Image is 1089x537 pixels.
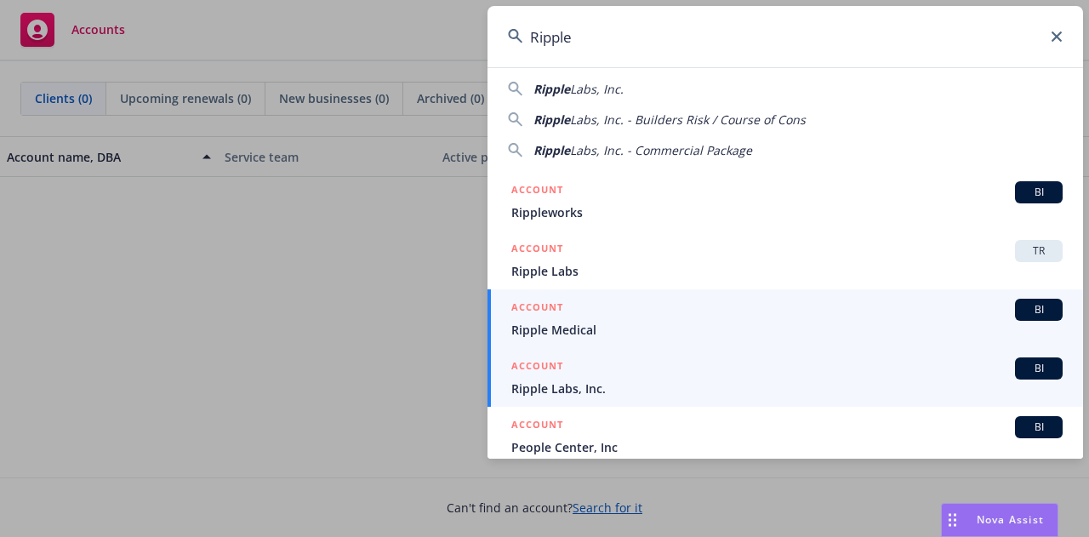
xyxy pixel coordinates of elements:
span: Ripple [533,111,570,128]
span: People Center, Inc [511,438,1063,456]
h5: ACCOUNT [511,416,563,437]
h5: ACCOUNT [511,181,563,202]
a: ACCOUNTBIRippleworks [487,172,1083,231]
a: ACCOUNTBIRipple Medical [487,289,1083,348]
span: Labs, Inc. [570,81,624,97]
h5: ACCOUNT [511,357,563,378]
span: BI [1022,361,1056,376]
span: Ripple [533,81,570,97]
h5: ACCOUNT [511,299,563,319]
button: Nova Assist [941,503,1058,537]
span: BI [1022,185,1056,200]
a: ACCOUNTBIRipple Labs, Inc. [487,348,1083,407]
span: Labs, Inc. - Commercial Package [570,142,752,158]
a: ACCOUNTTRRipple Labs [487,231,1083,289]
span: TR [1022,243,1056,259]
a: ACCOUNTBIPeople Center, IncRippling [487,407,1083,483]
span: Nova Assist [977,512,1044,527]
h5: ACCOUNT [511,240,563,260]
span: BI [1022,420,1056,435]
span: Rippling [511,456,1063,474]
span: Ripple Labs, Inc. [511,380,1063,397]
span: Rippleworks [511,203,1063,221]
span: Ripple [533,142,570,158]
div: Drag to move [942,504,963,536]
span: Ripple Labs [511,262,1063,280]
input: Search... [487,6,1083,67]
span: Ripple Medical [511,321,1063,339]
span: BI [1022,302,1056,317]
span: Labs, Inc. - Builders Risk / Course of Cons [570,111,806,128]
